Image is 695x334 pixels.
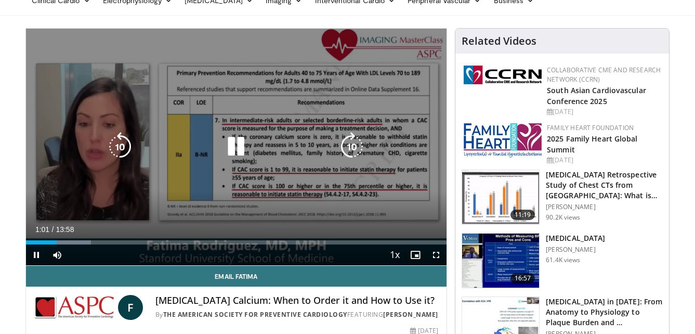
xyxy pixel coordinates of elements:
[155,295,438,306] h4: [MEDICAL_DATA] Calcium: When to Order it and How to Use it?
[462,170,539,224] img: c2eb46a3-50d3-446d-a553-a9f8510c7760.150x105_q85_crop-smart_upscale.jpg
[383,310,438,319] a: [PERSON_NAME]
[547,134,637,155] a: 2025 Family Heart Global Summit
[510,210,535,220] span: 11:19
[26,240,447,245] div: Progress Bar
[426,245,447,265] button: Fullscreen
[462,233,663,288] a: 16:57 [MEDICAL_DATA] [PERSON_NAME] 61.4K views
[52,225,54,234] span: /
[462,35,536,47] h4: Related Videos
[546,170,663,201] h3: [MEDICAL_DATA] Retrospective Study of Chest CTs from [GEOGRAPHIC_DATA]: What is the Re…
[464,66,542,84] img: a04ee3ba-8487-4636-b0fb-5e8d268f3737.png.150x105_q85_autocrop_double_scale_upscale_version-0.2.png
[462,170,663,225] a: 11:19 [MEDICAL_DATA] Retrospective Study of Chest CTs from [GEOGRAPHIC_DATA]: What is the Re… [PE...
[384,245,405,265] button: Playback Rate
[547,123,634,132] a: Family Heart Foundation
[155,310,438,319] div: By FEATURING
[547,85,646,106] a: South Asian Cardiovascular Conference 2025
[118,295,143,320] a: F
[405,245,426,265] button: Enable picture-in-picture mode
[546,297,663,328] h3: [MEDICAL_DATA] in [DATE]: From Anatomy to Physiology to Plaque Burden and …
[547,156,661,165] div: [DATE]
[26,29,447,266] video-js: Video Player
[47,245,68,265] button: Mute
[56,225,74,234] span: 13:58
[34,295,114,320] img: The American Society for Preventive Cardiology
[547,107,661,117] div: [DATE]
[547,66,661,84] a: Collaborative CME and Research Network (CCRN)
[462,234,539,288] img: a92b9a22-396b-4790-a2bb-5028b5f4e720.150x105_q85_crop-smart_upscale.jpg
[546,256,580,264] p: 61.4K views
[510,273,535,284] span: 16:57
[26,266,447,287] a: Email Fatima
[546,246,605,254] p: [PERSON_NAME]
[35,225,49,234] span: 1:01
[546,233,605,243] h3: [MEDICAL_DATA]
[163,310,347,319] a: The American Society for Preventive Cardiology
[464,123,542,158] img: 96363db5-6b1b-407f-974b-715268b29f70.jpeg.150x105_q85_autocrop_double_scale_upscale_version-0.2.jpg
[546,203,663,211] p: [PERSON_NAME]
[546,213,580,222] p: 90.2K views
[26,245,47,265] button: Pause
